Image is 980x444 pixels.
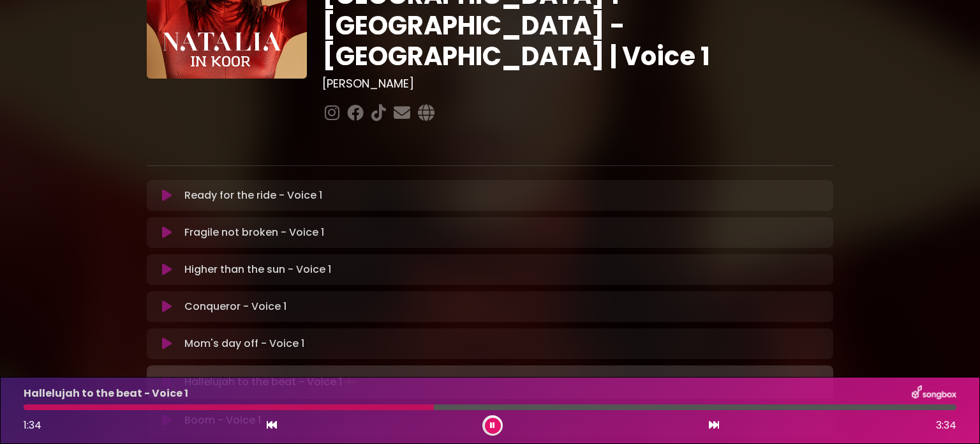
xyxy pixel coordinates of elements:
p: Fragile not broken - Voice 1 [184,225,324,240]
p: Ready for the ride - Voice 1 [184,188,322,203]
span: 3:34 [936,418,956,433]
p: Mom's day off - Voice 1 [184,336,304,351]
span: 1:34 [24,418,41,433]
p: Higher than the sun - Voice 1 [184,262,331,277]
p: Hallelujah to the beat - Voice 1 [184,373,360,391]
p: Hallelujah to the beat - Voice 1 [24,386,188,401]
h3: [PERSON_NAME] [322,77,833,91]
p: Conqueror - Voice 1 [184,299,286,314]
img: songbox-logo-white.png [912,385,956,402]
img: waveform4.gif [342,373,360,391]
